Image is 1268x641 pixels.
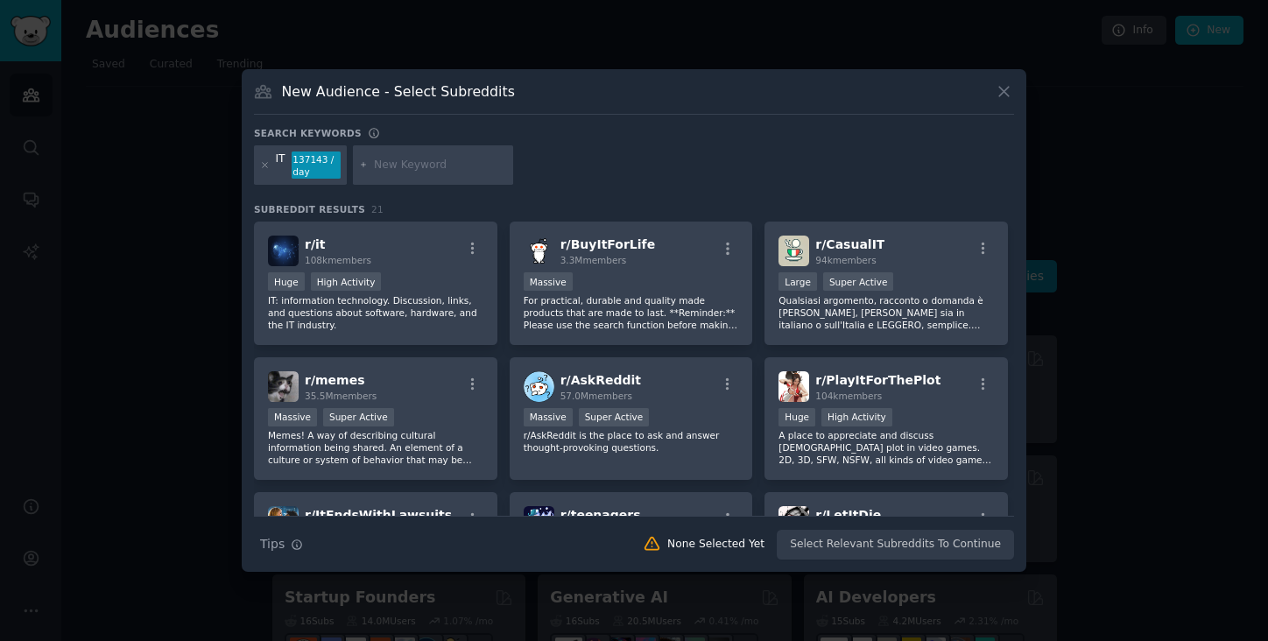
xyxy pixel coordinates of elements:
[276,151,285,180] div: IT
[778,236,809,266] img: CasualIT
[323,408,394,426] div: Super Active
[524,506,554,537] img: teenagers
[560,255,627,265] span: 3.3M members
[254,127,362,139] h3: Search keywords
[778,272,817,291] div: Large
[292,151,341,180] div: 137143 / day
[560,508,641,522] span: r/ teenagers
[305,391,377,401] span: 35.5M members
[778,429,994,466] p: A place to appreciate and discuss [DEMOGRAPHIC_DATA] plot in video games. 2D, 3D, SFW, NSFW, all ...
[282,82,515,101] h3: New Audience - Select Subreddits
[524,272,573,291] div: Massive
[560,373,641,387] span: r/ AskReddit
[268,294,483,331] p: IT: information technology. Discussion, links, and questions about software, hardware, and the IT...
[524,429,739,454] p: r/AskReddit is the place to ask and answer thought-provoking questions.
[815,255,876,265] span: 94k members
[260,535,285,553] span: Tips
[778,294,994,331] p: Qualsiasi argomento, racconto o domanda è [PERSON_NAME], [PERSON_NAME] sia in italiano o sull'Ita...
[667,537,764,553] div: None Selected Yet
[778,371,809,402] img: PlayItForThePlot
[778,408,815,426] div: Huge
[560,237,656,251] span: r/ BuyItForLife
[823,272,894,291] div: Super Active
[815,373,940,387] span: r/ PlayItForThePlot
[268,371,299,402] img: memes
[524,371,554,402] img: AskReddit
[374,158,507,173] input: New Keyword
[268,506,299,537] img: ItEndsWithLawsuits
[305,508,452,522] span: r/ ItEndsWithLawsuits
[305,255,371,265] span: 108k members
[524,294,739,331] p: For practical, durable and quality made products that are made to last. **Reminder:** Please use ...
[524,408,573,426] div: Massive
[815,508,881,522] span: r/ LetItDie
[560,391,632,401] span: 57.0M members
[305,237,326,251] span: r/ it
[268,272,305,291] div: Huge
[254,529,309,560] button: Tips
[821,408,892,426] div: High Activity
[371,204,384,215] span: 21
[815,237,884,251] span: r/ CasualIT
[268,236,299,266] img: it
[268,429,483,466] p: Memes! A way of describing cultural information being shared. An element of a culture or system o...
[305,373,365,387] span: r/ memes
[311,272,382,291] div: High Activity
[268,408,317,426] div: Massive
[815,391,882,401] span: 104k members
[579,408,650,426] div: Super Active
[254,203,365,215] span: Subreddit Results
[524,236,554,266] img: BuyItForLife
[778,506,809,537] img: LetItDie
